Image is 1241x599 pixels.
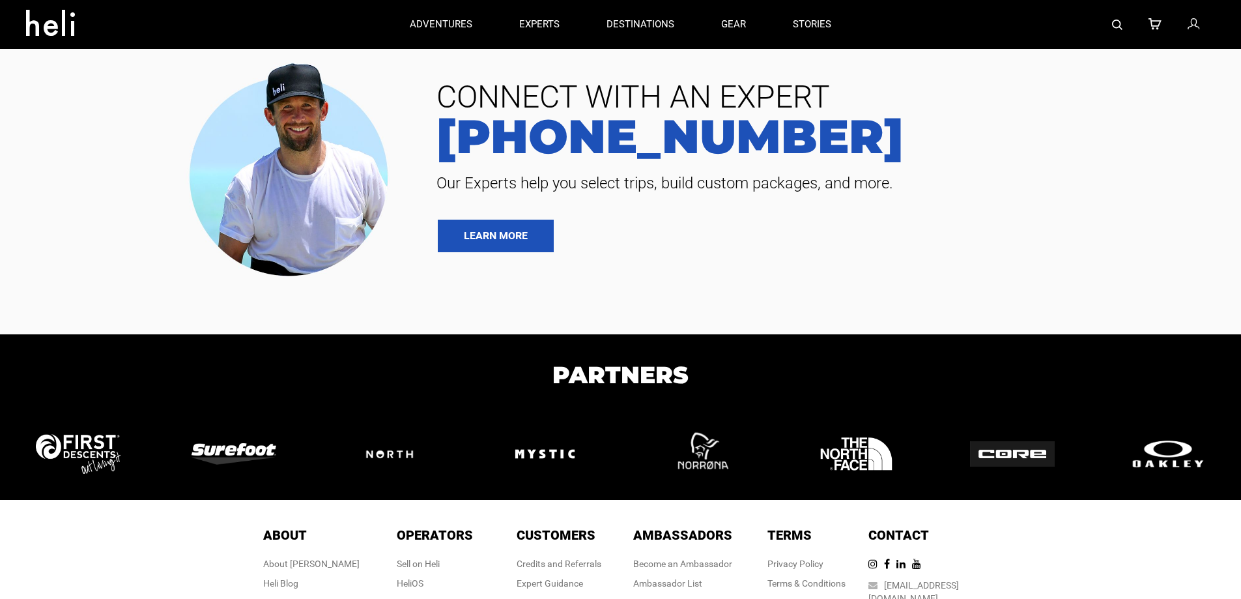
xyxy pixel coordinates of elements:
img: logo [192,443,276,464]
img: logo [504,413,586,495]
div: Ambassador List [633,577,732,590]
p: destinations [606,18,674,31]
img: logo [347,432,432,476]
span: Our Experts help you select trips, build custom packages, and more. [427,173,1221,194]
div: Sell on Heli [397,557,473,570]
a: LEARN MORE [438,220,554,252]
img: logo [660,413,741,495]
a: HeliOS [397,578,423,589]
div: About [PERSON_NAME] [263,557,360,570]
span: Contact [868,527,929,543]
img: logo [816,413,897,495]
span: About [263,527,307,543]
img: logo [1126,437,1210,471]
a: Expert Guidance [517,578,583,589]
a: Credits and Referrals [517,559,601,569]
span: Operators [397,527,473,543]
a: Terms & Conditions [767,578,846,589]
span: Customers [517,527,595,543]
a: [PHONE_NUMBER] [427,113,1221,160]
p: adventures [410,18,472,31]
span: Ambassadors [633,527,732,543]
span: Terms [767,527,812,543]
img: contact our team [179,52,407,282]
img: logo [970,441,1055,467]
a: Privacy Policy [767,559,823,569]
span: CONNECT WITH AN EXPERT [427,81,1221,113]
img: search-bar-icon.svg [1112,20,1122,30]
a: Become an Ambassador [633,559,732,569]
a: Heli Blog [263,578,298,589]
img: logo [36,434,121,473]
p: experts [519,18,560,31]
